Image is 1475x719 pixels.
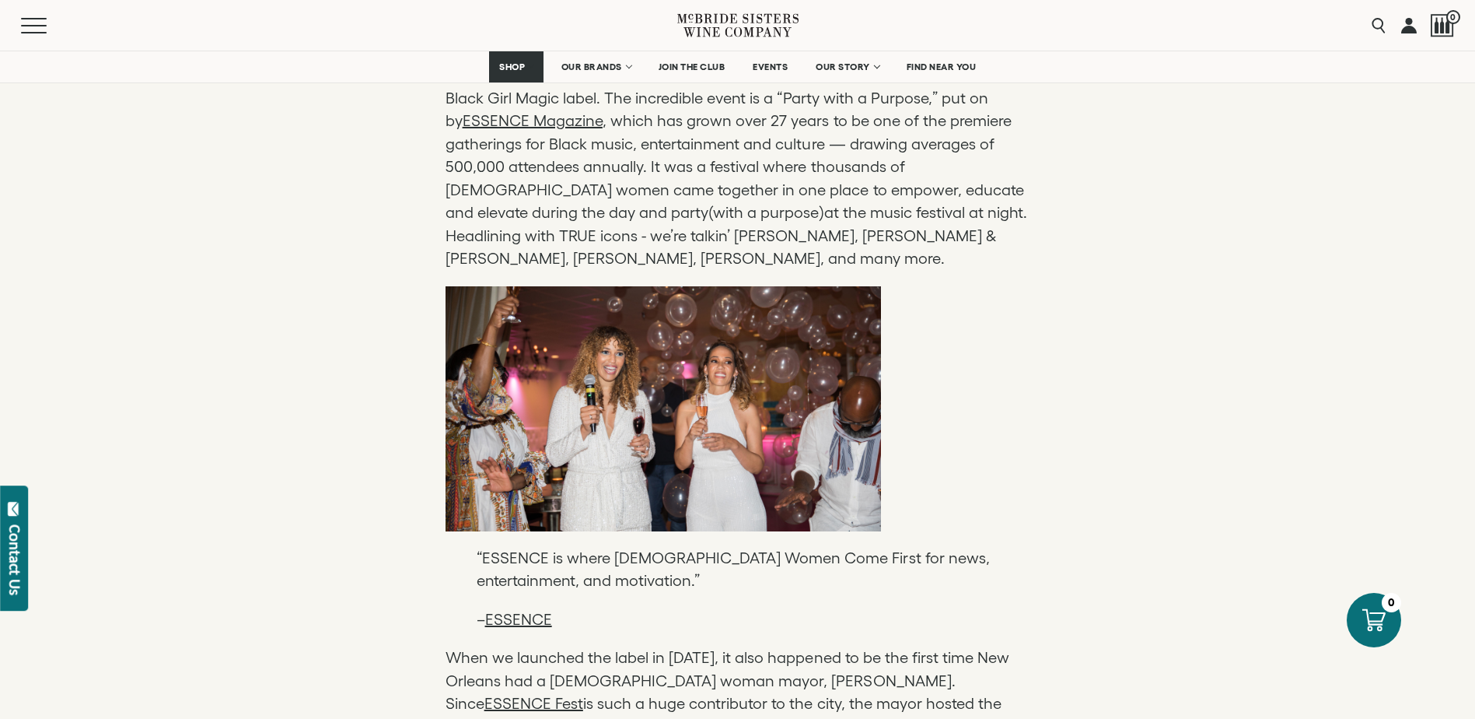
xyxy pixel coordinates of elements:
a: ESSENCE Fest [484,695,583,712]
span: FIND NEAR YOU [907,61,977,72]
a: OUR STORY [806,51,889,82]
a: ESSENCE [485,611,552,628]
span: 0 [1446,10,1460,24]
p: “ESSENCE is where [DEMOGRAPHIC_DATA] Women Come First for news, entertainment, and motivation.” [477,547,999,593]
div: Contact Us [7,524,23,595]
a: SHOP [489,51,544,82]
a: JOIN THE CLUB [648,51,736,82]
span: JOIN THE CLUB [659,61,725,72]
a: ESSENCE Magazine [463,112,603,129]
a: FIND NEAR YOU [897,51,987,82]
span: EVENTS [753,61,788,72]
button: Mobile Menu Trigger [21,18,77,33]
a: EVENTS [743,51,798,82]
p: It was at where we first launched our [PERSON_NAME] Sisters Black Girl Magic label. The incredibl... [446,64,1030,271]
div: 0 [1382,593,1401,612]
span: SHOP [499,61,526,72]
p: – [477,609,999,632]
span: OUR STORY [816,61,870,72]
a: OUR BRANDS [551,51,641,82]
span: OUR BRANDS [561,61,622,72]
